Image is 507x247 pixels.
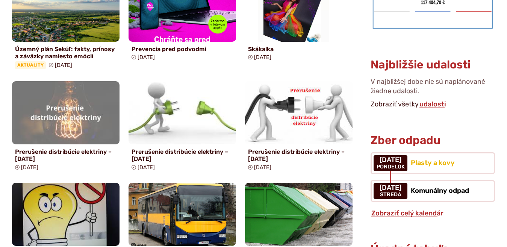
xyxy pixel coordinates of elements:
[380,192,401,198] span: streda
[55,62,72,68] span: [DATE]
[138,54,155,61] span: [DATE]
[245,81,353,174] a: Prerušenie distribúcie elektriny – [DATE] [DATE]
[371,152,495,174] a: Plasty a kovy [DATE] pondelok
[380,184,401,192] span: [DATE]
[138,164,155,171] span: [DATE]
[371,209,444,217] a: Zobraziť celý kalendár
[254,164,271,171] span: [DATE]
[248,148,350,162] h4: Prerušenie distribúcie elektriny – [DATE]
[15,148,117,162] h4: Prerušenie distribúcie elektriny – [DATE]
[377,164,405,170] span: pondelok
[371,99,495,110] p: Zobraziť všetky
[411,159,455,167] span: Plasty a kovy
[254,54,271,61] span: [DATE]
[12,81,120,174] a: Prerušenie distribúcie elektriny – [DATE] [DATE]
[15,45,117,60] h4: Územný plán Sekúľ: fakty, prínosy a záväzky namiesto emócií
[129,81,236,174] a: Prerušenie distribúcie elektriny – [DATE] [DATE]
[15,61,46,69] span: Aktuality
[411,186,469,195] span: Komunálny odpad
[371,77,495,99] p: V najbližšej dobe nie sú naplánované žiadne udalosti.
[21,164,38,171] span: [DATE]
[371,134,495,147] h3: Zber odpadu
[132,45,233,53] h4: Prevencia pred podvodmi
[371,180,495,202] a: Komunálny odpad [DATE] streda
[419,100,447,108] a: Zobraziť všetky udalosti
[248,45,350,53] h4: Skákalka
[132,148,233,162] h4: Prerušenie distribúcie elektriny – [DATE]
[377,156,405,164] span: [DATE]
[371,59,471,71] h3: Najbližšie udalosti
